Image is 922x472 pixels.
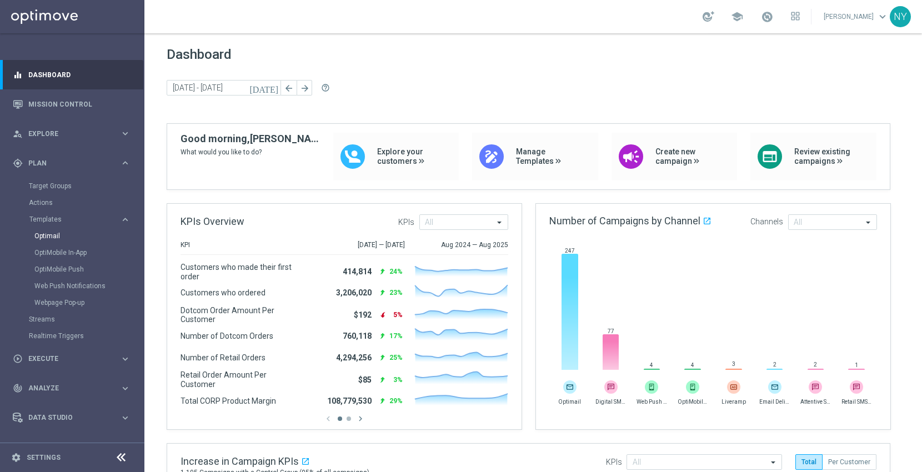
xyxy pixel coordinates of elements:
i: keyboard_arrow_right [120,214,131,225]
span: Execute [28,355,120,362]
div: Actions [29,194,143,211]
div: Realtime Triggers [29,328,143,344]
div: Analyze [13,383,120,393]
div: Webpage Pop-up [34,294,143,311]
div: Target Groups [29,178,143,194]
a: [PERSON_NAME]keyboard_arrow_down [823,8,890,25]
i: track_changes [13,383,23,393]
div: Mission Control [13,89,131,119]
div: Templates [29,216,120,223]
div: Templates [29,211,143,311]
i: settings [11,453,21,463]
button: equalizer Dashboard [12,71,131,79]
div: Data Studio [13,413,120,423]
span: Templates [29,216,109,223]
a: OptiMobile Push [34,265,116,274]
i: person_search [13,129,23,139]
div: OptiMobile Push [34,261,143,278]
span: Explore [28,130,120,137]
i: keyboard_arrow_right [120,383,131,394]
span: Plan [28,160,120,167]
a: Web Push Notifications [34,282,116,290]
div: Explore [13,129,120,139]
a: OptiMobile In-App [34,248,116,257]
a: Mission Control [28,89,131,119]
i: keyboard_arrow_right [120,128,131,139]
span: Analyze [28,385,120,391]
div: Optimail [34,228,143,244]
a: Realtime Triggers [29,332,116,340]
div: Streams [29,311,143,328]
div: Plan [13,158,120,168]
i: play_circle_outline [13,354,23,364]
button: Data Studio keyboard_arrow_right [12,413,131,422]
a: Actions [29,198,116,207]
a: Optimail [34,232,116,240]
div: Optibot [13,433,131,462]
div: Execute [13,354,120,364]
button: track_changes Analyze keyboard_arrow_right [12,384,131,393]
a: Target Groups [29,182,116,190]
button: Templates keyboard_arrow_right [29,215,131,224]
button: Mission Control [12,100,131,109]
i: equalizer [13,70,23,80]
button: person_search Explore keyboard_arrow_right [12,129,131,138]
a: Streams [29,315,116,324]
a: Webpage Pop-up [34,298,116,307]
a: Optibot [28,433,116,462]
span: keyboard_arrow_down [876,11,889,23]
span: Data Studio [28,414,120,421]
i: gps_fixed [13,158,23,168]
span: school [731,11,743,23]
div: Dashboard [13,60,131,89]
div: Web Push Notifications [34,278,143,294]
i: keyboard_arrow_right [120,413,131,423]
i: keyboard_arrow_right [120,158,131,168]
div: NY [890,6,911,27]
a: Settings [27,454,61,461]
button: play_circle_outline Execute keyboard_arrow_right [12,354,131,363]
i: keyboard_arrow_right [120,354,131,364]
button: gps_fixed Plan keyboard_arrow_right [12,159,131,168]
a: Dashboard [28,60,131,89]
div: OptiMobile In-App [34,244,143,261]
